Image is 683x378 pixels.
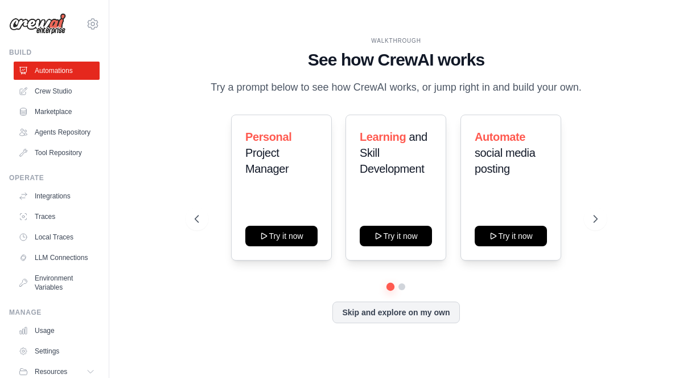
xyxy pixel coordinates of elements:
div: Operate [9,173,100,182]
button: Skip and explore on my own [332,302,459,323]
a: Local Traces [14,228,100,246]
a: Integrations [14,187,100,205]
div: Manage [9,308,100,317]
a: Automations [14,62,100,80]
span: Personal [245,131,291,143]
a: Marketplace [14,103,100,121]
span: Learning [360,131,406,143]
span: Resources [35,367,67,376]
a: Agents Repository [14,123,100,141]
span: social media posting [475,147,535,175]
button: Try it now [475,226,547,246]
a: Environment Variables [14,269,100,296]
div: Build [9,48,100,57]
img: Logo [9,13,66,35]
a: Settings [14,342,100,360]
span: Project Manager [245,147,289,175]
a: LLM Connections [14,249,100,267]
iframe: Chat Widget [626,323,683,378]
a: Tool Repository [14,144,100,162]
p: Try a prompt below to see how CrewAI works, or jump right in and build your own. [205,79,587,96]
div: WALKTHROUGH [195,36,597,45]
button: Try it now [360,226,432,246]
span: Automate [475,131,525,143]
span: and Skill Development [360,131,427,175]
a: Usage [14,322,100,340]
a: Crew Studio [14,82,100,100]
a: Traces [14,208,100,226]
button: Try it now [245,226,318,246]
h1: See how CrewAI works [195,50,597,70]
